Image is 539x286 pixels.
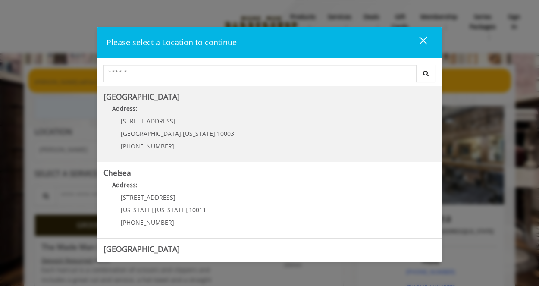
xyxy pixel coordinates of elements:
[153,206,155,214] span: ,
[121,206,153,214] span: [US_STATE]
[107,37,237,47] span: Please select a Location to continue
[403,34,432,51] button: close dialog
[112,181,138,189] b: Address:
[121,129,181,138] span: [GEOGRAPHIC_DATA]
[112,104,138,113] b: Address:
[189,206,206,214] span: 10011
[181,129,183,138] span: ,
[121,193,175,201] span: [STREET_ADDRESS]
[215,129,217,138] span: ,
[409,36,426,49] div: close dialog
[103,91,180,102] b: [GEOGRAPHIC_DATA]
[155,206,187,214] span: [US_STATE]
[112,257,138,265] b: Address:
[103,244,180,254] b: [GEOGRAPHIC_DATA]
[421,70,431,76] i: Search button
[121,218,174,226] span: [PHONE_NUMBER]
[103,167,131,178] b: Chelsea
[103,65,417,82] input: Search Center
[103,65,436,86] div: Center Select
[183,129,215,138] span: [US_STATE]
[187,206,189,214] span: ,
[121,142,174,150] span: [PHONE_NUMBER]
[121,117,175,125] span: [STREET_ADDRESS]
[217,129,234,138] span: 10003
